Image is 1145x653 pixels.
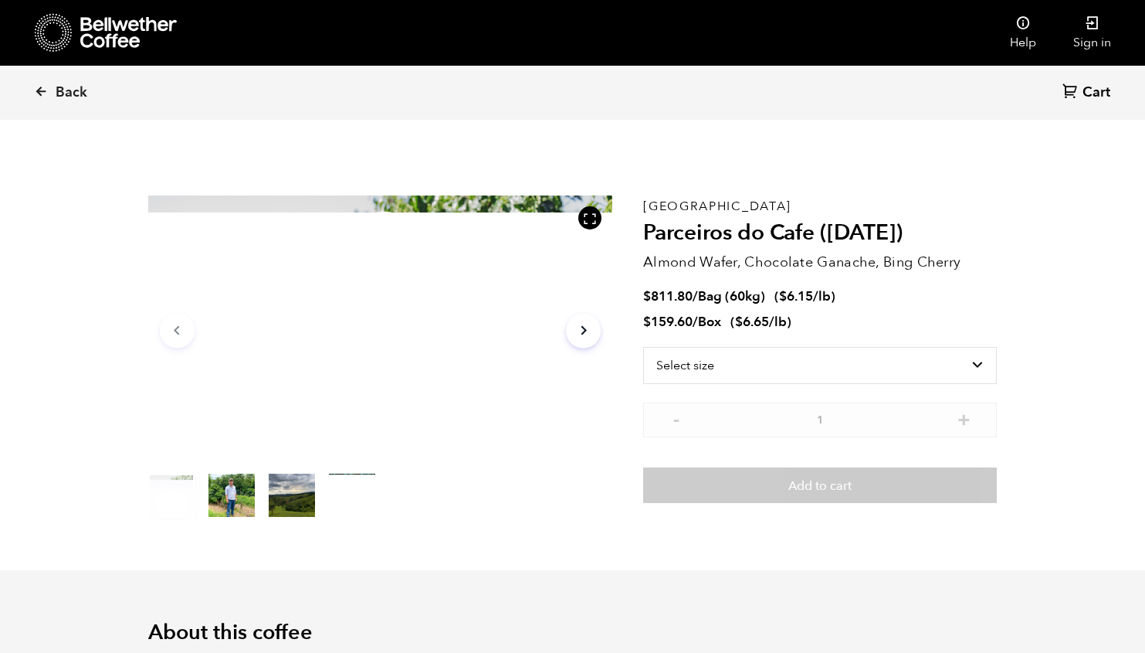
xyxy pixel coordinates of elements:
[774,287,835,305] span: ( )
[730,313,791,331] span: ( )
[735,313,743,331] span: $
[693,287,698,305] span: /
[779,287,787,305] span: $
[643,313,693,331] bdi: 159.60
[693,313,698,331] span: /
[56,83,87,102] span: Back
[666,410,686,426] button: -
[698,287,765,305] span: Bag (60kg)
[148,621,998,645] h2: About this coffee
[954,410,974,426] button: +
[769,313,787,331] span: /lb
[698,313,721,331] span: Box
[735,313,769,331] bdi: 6.65
[643,252,997,273] p: Almond Wafer, Chocolate Ganache, Bing Cherry
[643,287,651,305] span: $
[779,287,813,305] bdi: 6.15
[813,287,831,305] span: /lb
[1062,83,1114,104] a: Cart
[643,313,651,331] span: $
[1082,83,1110,102] span: Cart
[643,287,693,305] bdi: 811.80
[643,220,997,247] h2: Parceiros do Cafe ([DATE])
[643,468,997,503] button: Add to cart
